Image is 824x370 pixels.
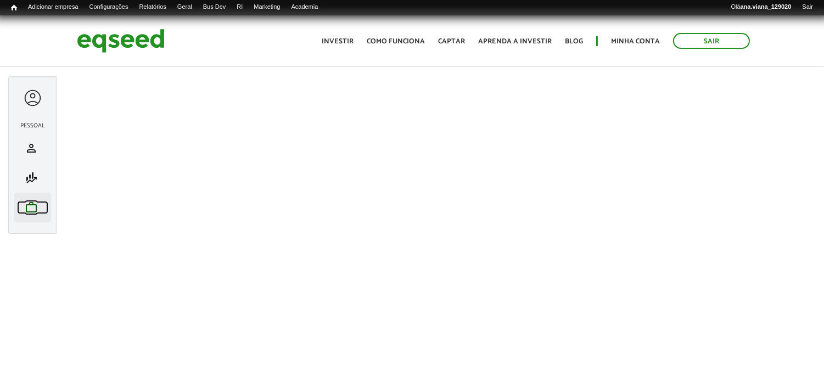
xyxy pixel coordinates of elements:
[673,33,750,49] a: Sair
[14,163,51,193] li: Minha simulação
[172,3,198,12] a: Geral
[11,4,17,12] span: Início
[367,38,425,45] a: Como funciona
[14,122,51,129] h2: Pessoal
[14,133,51,163] li: Meu perfil
[198,3,232,12] a: Bus Dev
[17,171,48,184] a: finance_mode
[77,26,165,55] img: EqSeed
[5,3,23,13] a: Início
[14,193,51,222] li: Meu portfólio
[478,38,552,45] a: Aprenda a investir
[25,142,38,155] span: person
[23,88,43,108] a: Expandir menu
[286,3,324,12] a: Academia
[133,3,171,12] a: Relatórios
[322,38,354,45] a: Investir
[17,142,48,155] a: person
[438,38,465,45] a: Captar
[741,3,792,10] strong: ana.viana_129020
[611,38,660,45] a: Minha conta
[565,38,583,45] a: Blog
[25,201,38,214] span: work
[231,3,248,12] a: RI
[17,201,48,214] a: work
[84,3,134,12] a: Configurações
[23,3,84,12] a: Adicionar empresa
[25,171,38,184] span: finance_mode
[797,3,819,12] a: Sair
[726,3,797,12] a: Oláana.viana_129020
[248,3,285,12] a: Marketing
